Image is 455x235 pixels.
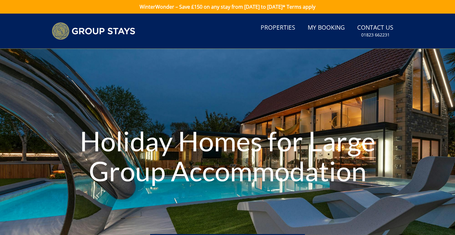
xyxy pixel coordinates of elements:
[68,114,387,198] h1: Holiday Homes for Large Group Accommodation
[258,21,298,35] a: Properties
[305,21,347,35] a: My Booking
[52,22,135,40] img: Group Stays
[361,32,390,38] small: 01823 662231
[355,21,396,41] a: Contact Us01823 662231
